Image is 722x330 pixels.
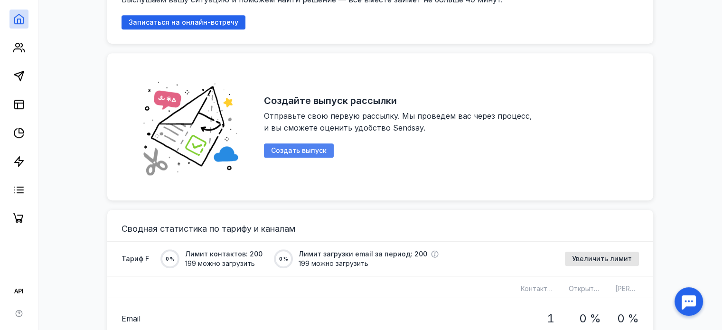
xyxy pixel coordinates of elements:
[521,284,555,292] span: Контактов
[299,259,439,268] span: 199 можно загрузить
[129,19,238,27] span: Записаться на онлайн-встречу
[547,312,554,325] h1: 1
[122,18,245,26] a: Записаться на онлайн-встречу
[122,313,141,324] span: Email
[572,255,632,263] span: Увеличить лимит
[299,249,427,259] span: Лимит загрузки email за период: 200
[565,252,639,266] button: Увеличить лимит
[264,143,334,158] button: Создать выпуск
[122,254,149,264] span: Тариф F
[185,259,263,268] span: 199 можно загрузить
[131,67,250,186] img: abd19fe006828e56528c6cd305e49c57.png
[122,224,639,234] h3: Сводная статистика по тарифу и каналам
[122,15,245,29] button: Записаться на онлайн-встречу
[264,95,397,106] h2: Создайте выпуск рассылки
[579,312,601,325] h1: 0 %
[185,249,263,259] span: Лимит контактов: 200
[264,111,534,132] span: Отправьте свою первую рассылку. Мы проведем вас через процесс, и вы сможете оценить удобство Send...
[617,312,639,325] h1: 0 %
[615,284,669,292] span: [PERSON_NAME]
[271,147,327,155] span: Создать выпуск
[569,284,601,292] span: Открытий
